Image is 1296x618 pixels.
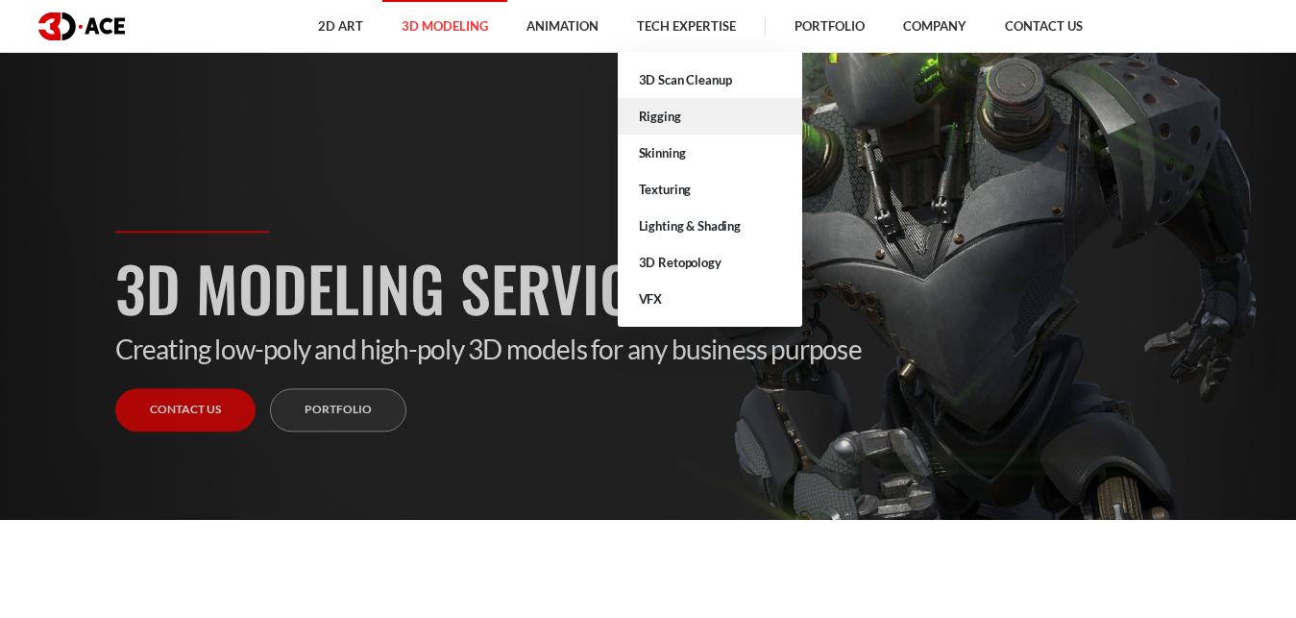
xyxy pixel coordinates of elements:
[618,244,802,281] a: 3D Retopology
[270,389,406,433] a: Portfolio
[115,334,1182,366] p: Creating low-poly and high-poly 3D models for any business purpose
[618,135,802,171] a: Skinning
[618,171,802,208] a: Texturing
[618,62,802,98] a: 3D Scan Cleanup
[115,389,256,433] a: Contact us
[618,98,802,135] a: Rigging
[115,243,1182,334] h1: 3D Modeling Services
[38,12,125,40] img: logo dark
[618,208,802,244] a: Lighting & Shading
[618,281,802,317] a: VFX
